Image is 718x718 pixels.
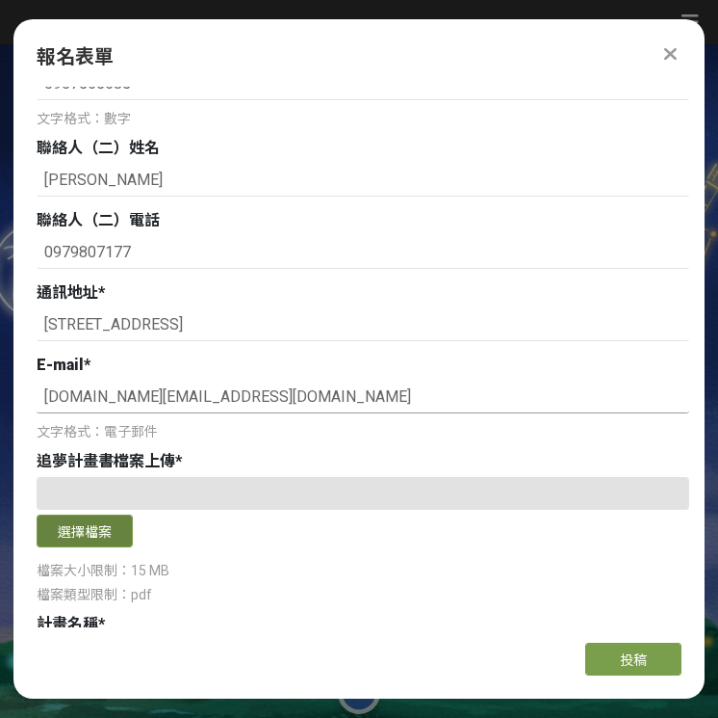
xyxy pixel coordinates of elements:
[37,615,98,633] span: 計畫名稱
[37,283,98,302] span: 通訊地址
[37,452,175,470] span: 追夢計畫書檔案上傳
[37,356,84,374] span: E-mail
[37,515,133,547] button: 選擇檔案
[37,111,131,126] span: 文字格式：數字
[37,563,169,578] span: 檔案大小限制：15 MB
[37,587,152,602] span: 檔案類型限制：pdf
[620,652,647,668] span: 投稿
[37,424,158,439] span: 文字格式：電子郵件
[37,211,160,229] span: 聯絡人（二）電話
[37,139,160,157] span: 聯絡人（二）姓名
[585,643,681,676] button: 投稿
[37,45,114,68] span: 報名表單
